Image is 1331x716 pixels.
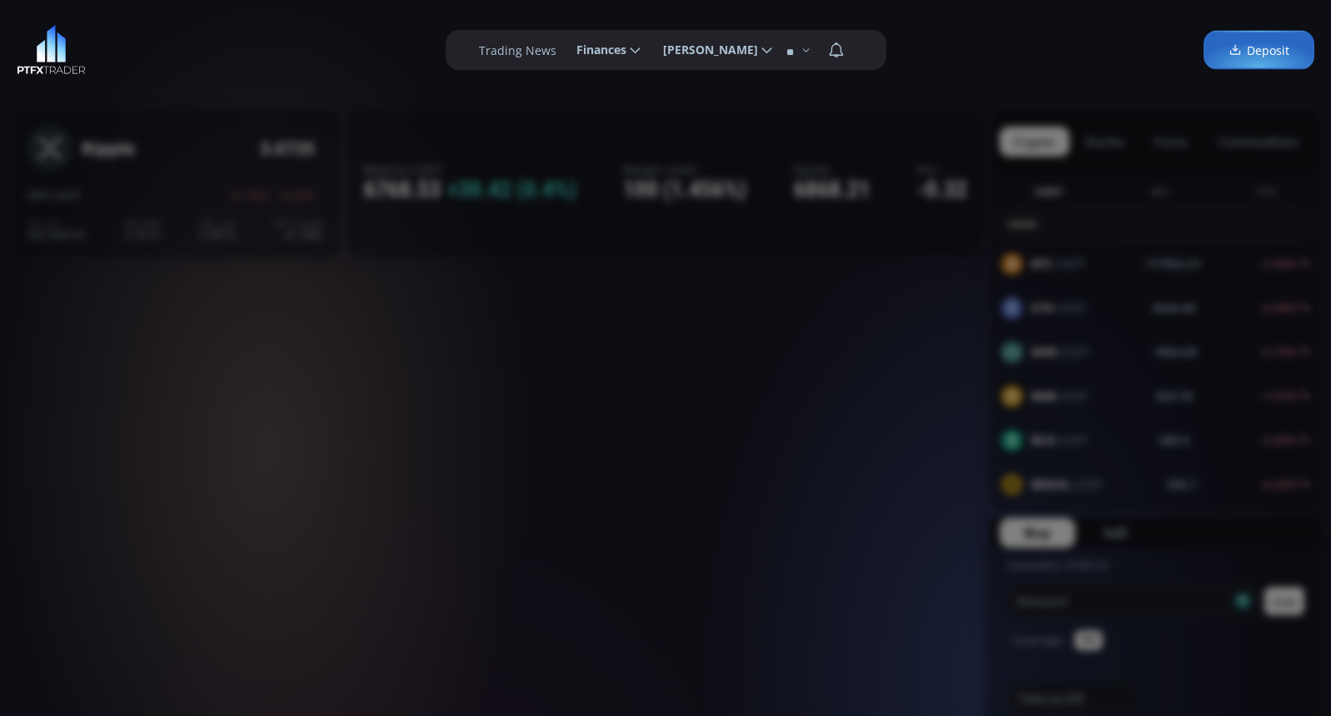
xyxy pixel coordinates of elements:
span: Finances [565,33,626,67]
a: Deposit [1204,31,1314,70]
span: [PERSON_NAME] [651,33,758,67]
img: LOGO [17,25,86,75]
label: Trading News [479,42,556,59]
span: Deposit [1229,42,1289,59]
